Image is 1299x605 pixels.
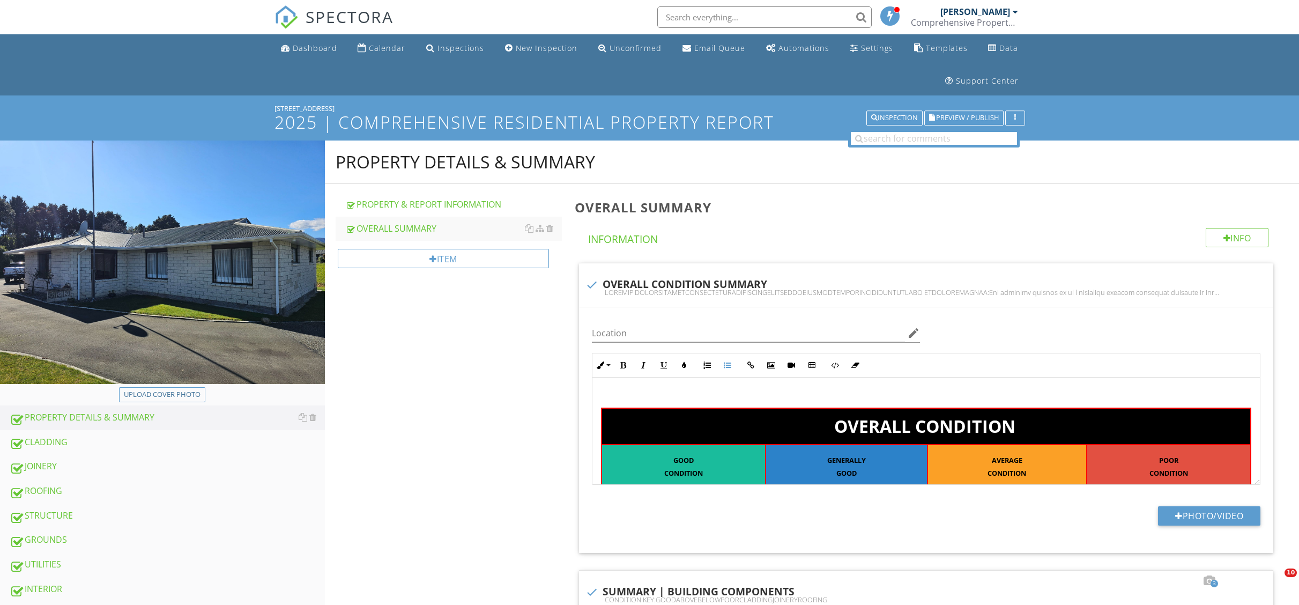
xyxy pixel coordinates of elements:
[1211,580,1218,587] span: 3
[293,43,337,53] div: Dashboard
[846,39,897,58] a: Settings
[781,355,801,375] button: Insert Video
[437,43,484,53] div: Inspections
[1149,468,1188,478] span: CONDITION
[861,43,893,53] div: Settings
[345,198,562,211] div: PROPERTY & REPORT INFORMATION
[1206,228,1269,247] div: Info
[592,324,904,342] input: Location
[940,6,1010,17] div: [PERSON_NAME]
[10,533,325,547] div: GROUNDS
[610,43,662,53] div: Unconfirmed
[336,151,595,173] div: PROPERTY DETAILS & SUMMARY
[592,355,613,375] button: Inline Style
[761,355,781,375] button: Insert Image (Ctrl+P)
[1285,569,1297,577] span: 10
[10,484,325,498] div: ROOFING
[924,110,1004,126] button: Preview / Publish
[1158,506,1260,526] button: Photo/Video
[588,228,1268,246] h4: Information
[501,39,582,58] a: New Inspection
[836,468,857,478] strong: GOOD
[956,76,1019,86] div: Support Center
[988,468,1026,478] strong: CONDITION
[694,43,745,53] div: Email Queue
[10,509,325,523] div: STRUCTURE
[834,415,1015,438] strong: OVERALL CONDITION
[516,43,577,53] div: New Inspection
[717,355,738,375] button: Unordered List
[369,43,405,53] div: Calendar
[119,387,205,402] button: Upload cover photo
[778,43,829,53] div: Automations
[585,288,1267,297] div: LOREMIP DOLORSITAMETCONSECTETURADIPISCINGELITSEDDOEIUSMODTEMPORINCIDIDUNTUTLABO ETDOLOREMAGNAA:En...
[762,39,834,58] a: Automations (Basic)
[801,355,822,375] button: Insert Table
[851,132,1017,145] input: search for comments
[866,112,923,122] a: Inspection
[10,411,325,425] div: PROPERTY DETAILS & SUMMARY
[674,355,694,375] button: Colors
[845,355,865,375] button: Clear Formatting
[664,468,703,478] strong: CONDITION
[10,582,325,596] div: INTERIOR
[911,17,1018,28] div: Comprehensive Property Reports
[124,389,201,400] div: Upload cover photo
[907,327,920,340] i: edit
[657,6,872,28] input: Search everything...
[422,39,488,58] a: Inspections
[353,39,410,58] a: Calendar
[697,355,717,375] button: Ordered List
[633,355,654,375] button: Italic (Ctrl+I)
[1263,569,1288,594] iframe: Intercom live chat
[924,112,1004,122] a: Preview / Publish
[274,113,1025,131] h1: 2025 | COMPREHENSIVE RESIDENTIAL PROPERTY REPORT
[274,14,394,37] a: SPECTORA
[871,114,918,122] div: Inspection
[827,455,866,465] strong: GENERALLY
[345,222,562,235] div: OVERALL SUMMARY
[338,249,549,268] div: Item
[10,558,325,572] div: UTILITIES
[740,355,761,375] button: Insert Link (Ctrl+K)
[678,39,749,58] a: Email Queue
[936,115,999,122] span: Preview / Publish
[306,5,394,28] span: SPECTORA
[673,455,694,465] strong: GOOD
[613,355,633,375] button: Bold (Ctrl+B)
[10,436,325,449] div: CLADDING
[941,71,1023,91] a: Support Center
[984,39,1022,58] a: Data
[910,39,972,58] a: Templates
[594,39,666,58] a: Unconfirmed
[866,110,923,126] button: Inspection
[926,43,968,53] div: Templates
[585,595,1267,604] div: CONDITION KEY:GOODABOVEBELOWPOORCLADDINGJOINERYROOFING
[992,455,1022,465] strong: AVERAGE
[575,200,1282,215] h3: OVERALL SUMMARY
[825,355,845,375] button: Code View
[277,39,342,58] a: Dashboard
[10,460,325,474] div: JOINERY
[274,5,298,29] img: The Best Home Inspection Software - Spectora
[654,355,674,375] button: Underline (Ctrl+U)
[274,104,1025,113] div: [STREET_ADDRESS]
[1159,455,1178,465] span: POOR
[999,43,1018,53] div: Data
